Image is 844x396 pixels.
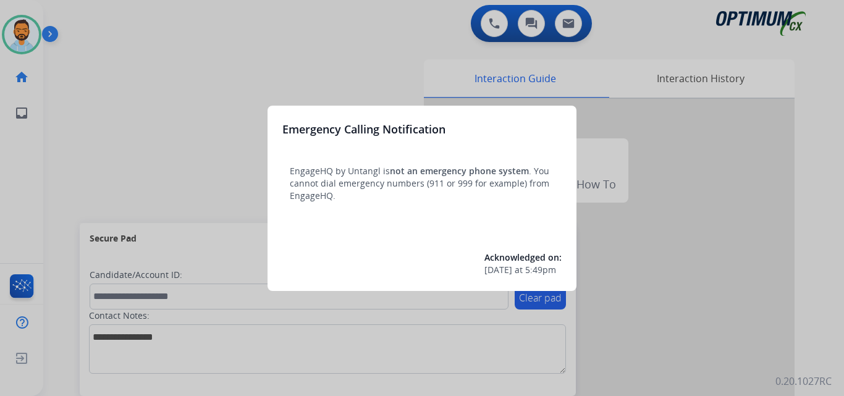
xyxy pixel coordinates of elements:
[775,374,832,389] p: 0.20.1027RC
[390,165,529,177] span: not an emergency phone system
[525,264,556,276] span: 5:49pm
[484,264,562,276] div: at
[484,251,562,263] span: Acknowledged on:
[484,264,512,276] span: [DATE]
[290,165,554,202] p: EngageHQ by Untangl is . You cannot dial emergency numbers (911 or 999 for example) from EngageHQ.
[282,120,445,138] h3: Emergency Calling Notification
